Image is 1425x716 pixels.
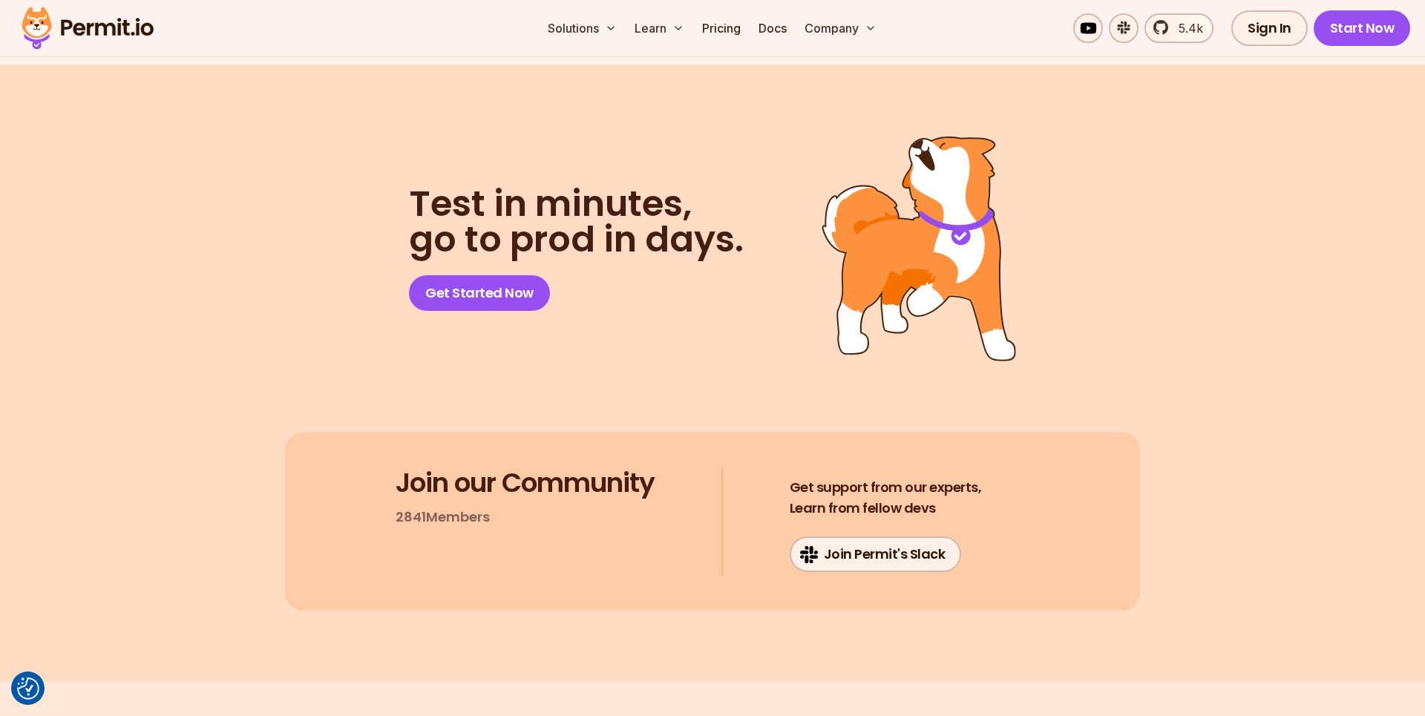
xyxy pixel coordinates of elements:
img: Revisit consent button [17,677,39,700]
button: Consent Preferences [17,677,39,700]
h3: Join our Community [396,468,655,498]
a: Sign In [1231,10,1308,46]
h2: go to prod in days. [409,186,744,257]
span: Test in minutes, [409,186,744,222]
a: Get Started Now [409,275,550,311]
a: Join Permit's Slack [790,536,962,572]
span: Get support from our experts, [790,477,982,498]
a: Docs [753,13,793,43]
h4: Learn from fellow devs [790,477,982,519]
a: Pricing [696,13,747,43]
img: Permit logo [15,3,160,53]
button: Company [799,13,882,43]
p: 2841 Members [396,507,490,528]
a: Start Now [1314,10,1411,46]
button: Solutions [542,13,623,43]
span: 5.4k [1170,19,1203,37]
button: Learn [629,13,690,43]
a: 5.4k [1144,13,1213,43]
